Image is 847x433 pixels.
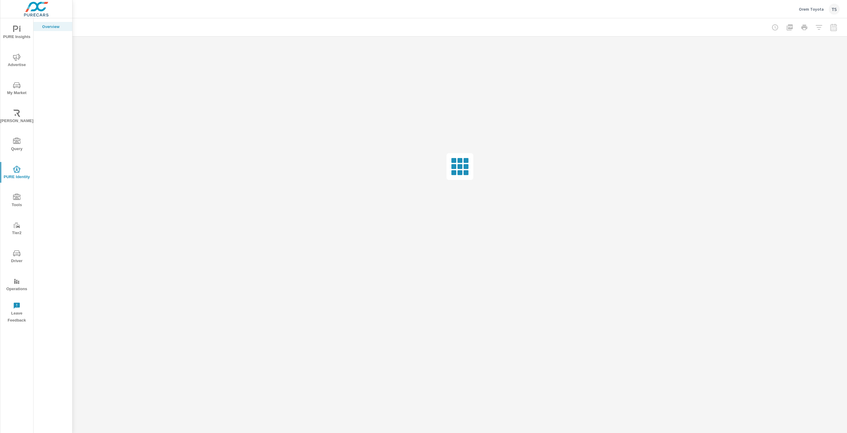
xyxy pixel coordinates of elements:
[2,110,31,125] span: [PERSON_NAME]
[2,166,31,181] span: PURE Identity
[2,82,31,97] span: My Market
[0,18,33,326] div: nav menu
[2,54,31,69] span: Advertise
[2,26,31,40] span: PURE Insights
[2,194,31,209] span: Tools
[2,222,31,237] span: Tier2
[34,22,72,31] div: Overview
[42,23,67,30] p: Overview
[829,4,840,15] div: TS
[799,6,824,12] p: Orem Toyota
[2,302,31,324] span: Leave Feedback
[2,278,31,293] span: Operations
[2,250,31,265] span: Driver
[2,138,31,153] span: Query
